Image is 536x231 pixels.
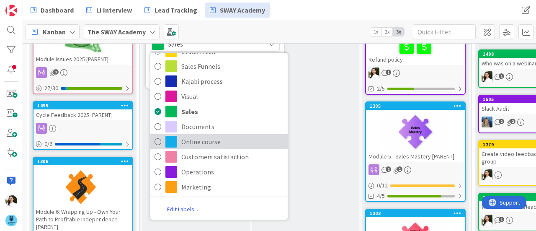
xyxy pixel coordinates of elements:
[377,192,385,200] span: 4/5
[181,181,283,193] span: Marketing
[482,169,492,180] img: AK
[33,101,133,150] a: 1495Cycle Feedback 2025 [PARENT]0/6
[150,179,288,195] a: Marketing
[366,29,465,65] div: Refund policy
[366,36,465,65] div: Refund policy
[366,102,465,110] div: 1305
[499,73,504,79] span: 1
[413,24,476,39] input: Quick Filter...
[181,105,283,118] span: Sales
[368,67,379,78] img: AK
[155,5,197,15] span: Lead Tracking
[168,38,261,50] span: Sales
[181,135,283,148] span: Online course
[150,89,288,104] a: Visual
[510,119,515,124] span: 2
[5,215,17,226] img: avatar
[33,109,132,120] div: Cycle Feedback 2025 [PARENT]
[150,119,288,134] a: Documents
[81,3,137,18] a: LI Interview
[181,75,283,88] span: Kajabi process
[366,151,465,162] div: Module 5 - Sales Mastery [PARENT]
[37,103,132,109] div: 1495
[33,4,133,94] a: Module Issues 2025 [PARENT]27/30
[33,102,132,109] div: 1495
[5,5,17,16] img: Visit kanbanzone.com
[365,28,466,95] a: Refund policyAK2/5
[150,59,288,74] a: Sales Funnels
[365,101,466,202] a: 1305Module 5 - Sales Mastery [PARENT]0/124/5
[150,202,215,217] a: Edit Labels...
[150,134,288,149] a: Online course
[96,5,132,15] span: LI Interview
[386,166,391,172] span: 2
[33,102,132,120] div: 1495Cycle Feedback 2025 [PARENT]
[150,104,288,119] a: Sales
[139,3,202,18] a: Lead Tracking
[370,103,465,109] div: 1305
[393,28,404,36] span: 3x
[44,140,52,148] span: 0 / 6
[386,70,391,75] span: 1
[366,102,465,162] div: 1305Module 5 - Sales Mastery [PARENT]
[43,27,66,37] span: Kanban
[150,74,288,89] a: Kajabi process
[181,90,283,103] span: Visual
[482,215,492,226] img: AK
[482,71,492,82] img: AK
[377,84,385,93] span: 2/5
[150,149,288,164] a: Customers satisfaction
[370,210,465,216] div: 1303
[377,181,388,190] span: 0 / 12
[181,151,283,163] span: Customers satisfaction
[366,210,465,217] div: 1303
[88,28,146,36] b: The SWAY Academy
[150,164,288,179] a: Operations
[53,69,59,75] span: 1
[5,195,17,207] img: AK
[181,166,283,178] span: Operations
[370,28,381,36] span: 1x
[482,117,492,127] img: MA
[18,1,38,11] span: Support
[33,158,132,165] div: 1306
[26,3,79,18] a: Dashboard
[220,5,265,15] span: SWAY Academy
[366,180,465,191] div: 0/12
[205,3,270,18] a: SWAY Academy
[33,54,132,65] div: Module Issues 2025 [PARENT]
[41,5,74,15] span: Dashboard
[381,28,393,36] span: 2x
[44,84,58,93] span: 27 / 30
[499,119,504,124] span: 2
[33,83,132,93] div: 27/30
[181,60,283,73] span: Sales Funnels
[181,120,283,133] span: Documents
[366,67,465,78] div: AK
[33,139,132,149] div: 0/6
[499,217,504,222] span: 1
[397,166,402,172] span: 1
[37,158,132,164] div: 1306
